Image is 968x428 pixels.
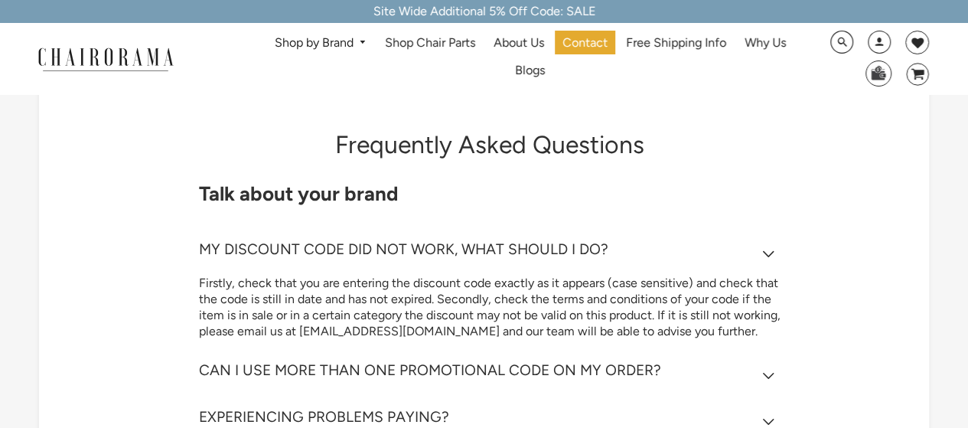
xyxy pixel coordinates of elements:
a: Contact [555,31,615,54]
a: Shop Chair Parts [377,31,483,54]
h1: Frequently Asked Questions [199,130,781,159]
a: About Us [486,31,552,54]
a: Shop by Brand [267,31,375,55]
summary: CAN I USE MORE THAN ONE PROMOTIONAL CODE ON MY ORDER? [199,351,781,397]
img: WhatsApp_Image_2024-07-12_at_16.23.01.webp [866,61,890,84]
a: Blogs [507,59,552,83]
span: About Us [494,35,544,51]
span: Free Shipping Info [626,35,726,51]
span: Shop Chair Parts [385,35,475,51]
span: Blogs [515,63,545,79]
summary: MY DISCOUNT CODE DID NOT WORK, WHAT SHOULD I DO? [199,230,781,276]
h2: Talk about your brand [199,182,781,206]
span: Contact [562,35,608,51]
h2: CAN I USE MORE THAN ONE PROMOTIONAL CODE ON MY ORDER? [199,361,661,379]
a: Free Shipping Info [618,31,734,54]
h2: MY DISCOUNT CODE DID NOT WORK, WHAT SHOULD I DO? [199,240,608,258]
span: Why Us [745,35,786,51]
nav: DesktopNavigation [247,31,813,87]
a: Why Us [737,31,794,54]
img: chairorama [29,45,182,72]
h2: EXPERIENCING PROBLEMS PAYING? [199,408,449,426]
p: Firstly, check that you are entering the discount code exactly as it appears (case sensitive) and... [199,276,781,339]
